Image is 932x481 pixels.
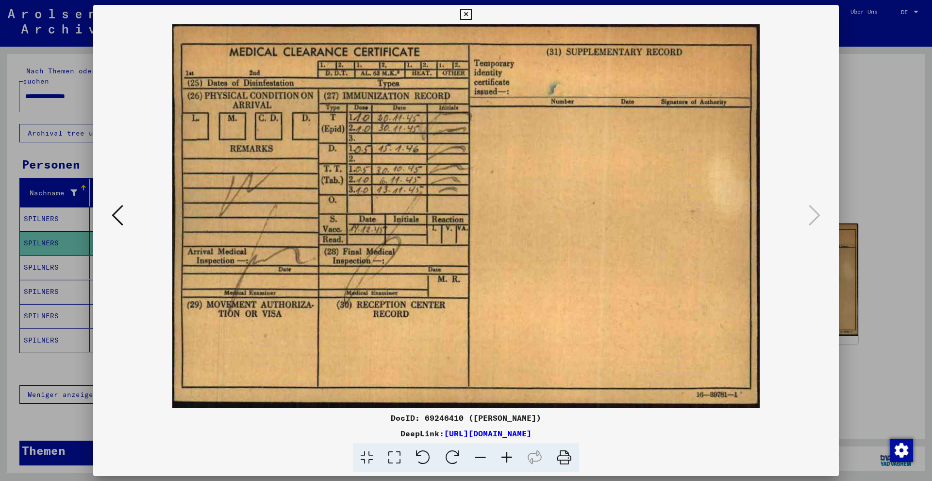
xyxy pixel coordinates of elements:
[126,24,806,408] img: 002.jpg
[93,412,839,424] div: DocID: 69246410 ([PERSON_NAME])
[890,439,913,462] img: Zustimmung ändern
[889,438,913,462] div: Zustimmung ändern
[444,429,532,438] a: [URL][DOMAIN_NAME]
[93,428,839,439] div: DeepLink:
